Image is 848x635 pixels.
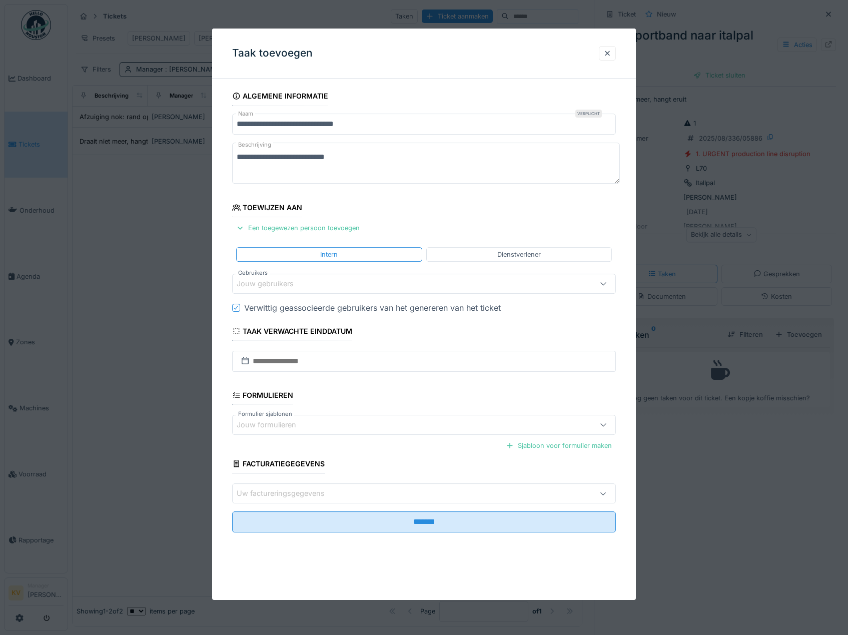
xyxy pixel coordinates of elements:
[320,250,338,259] div: Intern
[232,89,329,106] div: Algemene informatie
[232,388,294,405] div: Formulieren
[237,488,339,499] div: Uw factureringsgegevens
[236,269,270,277] label: Gebruikers
[236,139,273,151] label: Beschrijving
[237,278,308,289] div: Jouw gebruikers
[497,250,541,259] div: Dienstverlener
[232,324,353,341] div: Taak verwachte einddatum
[232,456,325,473] div: Facturatiegegevens
[232,47,313,60] h3: Taak toevoegen
[575,110,602,118] div: Verplicht
[236,110,255,118] label: Naam
[232,200,303,217] div: Toewijzen aan
[502,439,616,452] div: Sjabloon voor formulier maken
[236,410,294,418] label: Formulier sjablonen
[237,419,310,430] div: Jouw formulieren
[244,302,501,314] div: Verwittig geassocieerde gebruikers van het genereren van het ticket
[232,222,364,235] div: Een toegewezen persoon toevoegen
